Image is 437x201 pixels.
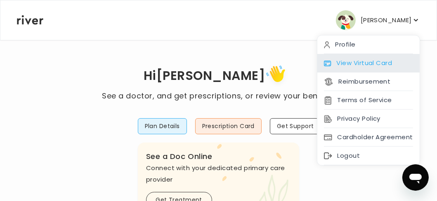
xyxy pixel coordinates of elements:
div: Privacy Policy [317,110,420,128]
button: Reimbursement [324,76,390,87]
h1: Hi [PERSON_NAME] [102,63,335,90]
div: View Virtual Card [317,54,420,72]
p: See a doctor, and get prescriptions, or review your benefits [102,90,335,102]
div: Terms of Service [317,91,420,110]
div: Cardholder Agreement [317,128,420,147]
h3: See a Doc Online [146,151,291,162]
p: [PERSON_NAME] [361,14,412,26]
button: user avatar[PERSON_NAME] [336,10,420,30]
iframe: Button to launch messaging window [402,164,429,191]
div: Profile [317,35,420,54]
button: Plan Details [138,118,187,134]
div: Logout [317,147,420,165]
button: Get Support [270,118,321,134]
button: Prescription Card [195,118,262,134]
img: user avatar [336,10,356,30]
p: Connect with your dedicated primary care provider [146,162,291,185]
